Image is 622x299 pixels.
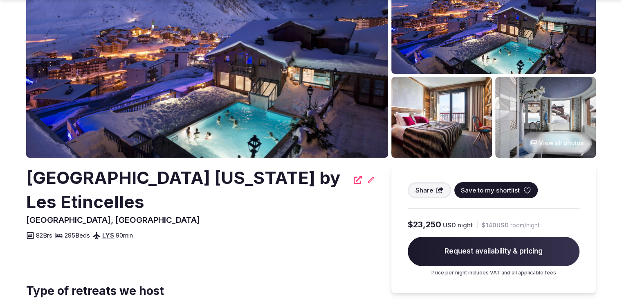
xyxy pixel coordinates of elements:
div: | [476,220,478,229]
span: Save to my shortlist [461,186,520,195]
img: Venue gallery photo [391,77,492,158]
span: Type of retreats we host [26,283,375,299]
img: Venue gallery photo [495,77,596,158]
span: 295 Beds [65,231,90,240]
span: $140 USD [482,221,509,229]
p: Price per night includes VAT and all applicable fees [408,270,579,276]
span: Request availability & pricing [408,237,579,266]
span: night [458,221,473,229]
span: 90 min [116,231,133,240]
span: [GEOGRAPHIC_DATA], [GEOGRAPHIC_DATA] [26,215,200,225]
button: Share [408,182,451,198]
span: $23,250 [408,219,441,230]
span: USD [443,221,456,229]
span: 82 Brs [36,231,52,240]
button: Save to my shortlist [454,182,538,198]
span: Share [415,186,433,195]
button: View all photos [522,132,592,154]
h2: [GEOGRAPHIC_DATA] [US_STATE] by Les Etincelles [26,166,349,214]
span: room/night [510,221,539,229]
a: LYS [102,231,114,239]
